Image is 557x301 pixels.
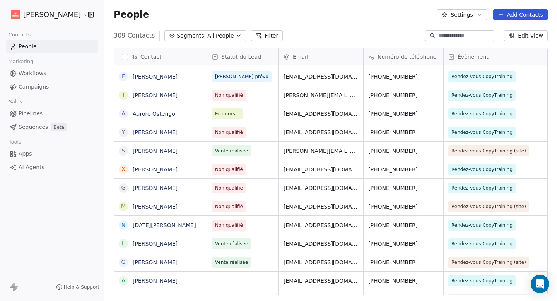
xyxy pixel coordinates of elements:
[293,53,308,61] span: Email
[19,123,48,131] span: Sequences
[6,67,98,80] a: Workflows
[368,128,439,136] span: [PHONE_NUMBER]
[5,96,26,108] span: Sales
[284,110,359,118] span: [EMAIL_ADDRESS][DOMAIN_NAME]
[284,203,359,210] span: [EMAIL_ADDRESS][DOMAIN_NAME]
[215,240,248,248] span: Vente réalisée
[368,110,439,118] span: [PHONE_NUMBER]
[133,241,178,247] a: [PERSON_NAME]
[221,53,261,61] span: Statut du Lead
[133,129,178,135] a: [PERSON_NAME]
[9,8,82,21] button: [PERSON_NAME]
[64,284,99,290] span: Help & Support
[5,29,34,41] span: Contacts
[6,121,98,133] a: SequencesBeta
[133,222,196,228] a: [DATE][PERSON_NAME]
[451,128,513,136] span: Rendez-vous CopyTraining
[368,184,439,192] span: [PHONE_NUMBER]
[6,107,98,120] a: Pipelines
[284,147,359,155] span: [PERSON_NAME][EMAIL_ADDRESS][PERSON_NAME][DOMAIN_NAME]
[458,53,489,61] span: Évènement
[284,91,359,99] span: [PERSON_NAME][EMAIL_ADDRESS][DOMAIN_NAME]
[121,109,125,118] div: A
[451,258,526,266] span: Rendez-vous CopyTraining (site)
[122,239,125,248] div: L
[133,278,178,284] a: [PERSON_NAME]
[6,80,98,93] a: Campaigns
[51,123,67,131] span: Beta
[207,48,278,65] div: Statut du Lead
[19,150,32,158] span: Apps
[11,10,20,19] img: Logo-Copy-Training.jpeg
[504,30,548,41] button: Edit View
[19,163,44,171] span: AI Agents
[133,111,175,117] a: Aurore Ostengo
[215,73,268,80] span: [PERSON_NAME] prévu
[364,48,443,65] div: Numéro de téléphone
[284,277,359,285] span: [EMAIL_ADDRESS][DOMAIN_NAME]
[121,221,125,229] div: N
[177,32,206,40] span: Segments:
[122,72,125,80] div: F
[19,83,49,91] span: Campaigns
[114,31,155,40] span: 309 Contacts
[114,48,207,65] div: Contact
[133,259,178,265] a: [PERSON_NAME]
[284,258,359,266] span: [EMAIL_ADDRESS][DOMAIN_NAME]
[368,73,439,80] span: [PHONE_NUMBER]
[133,204,178,210] a: [PERSON_NAME]
[451,147,526,155] span: Rendez-vous CopyTraining (site)
[215,147,248,155] span: Vente réalisée
[451,221,513,229] span: Rendez-vous CopyTraining
[133,92,178,98] a: [PERSON_NAME]
[451,203,526,210] span: Rendez-vous CopyTraining (site)
[5,136,24,148] span: Tools
[19,43,37,51] span: People
[215,110,239,118] span: En cours...
[123,91,124,99] div: I
[451,166,513,173] span: Rendez-vous CopyTraining
[122,128,125,136] div: Y
[531,275,549,293] div: Open Intercom Messenger
[6,161,98,174] a: AI Agents
[215,128,243,136] span: Non qualifié
[368,166,439,173] span: [PHONE_NUMBER]
[133,74,178,80] a: [PERSON_NAME]
[133,185,178,191] a: [PERSON_NAME]
[121,165,125,173] div: X
[215,221,243,229] span: Non qualifié
[23,10,81,20] span: [PERSON_NAME]
[140,53,161,61] span: Contact
[493,9,548,20] button: Add Contacts
[451,240,513,248] span: Rendez-vous CopyTraining
[215,203,243,210] span: Non qualifié
[6,40,98,53] a: People
[215,258,248,266] span: Vente réalisée
[215,166,243,173] span: Non qualifié
[121,184,126,192] div: G
[207,32,234,40] span: All People
[56,284,99,290] a: Help & Support
[284,166,359,173] span: [EMAIL_ADDRESS][DOMAIN_NAME]
[444,48,557,65] div: Évènement
[451,73,513,80] span: Rendez-vous CopyTraining
[215,184,243,192] span: Non qualifié
[368,240,439,248] span: [PHONE_NUMBER]
[5,56,37,67] span: Marketing
[284,221,359,229] span: [EMAIL_ADDRESS][DOMAIN_NAME]
[19,109,43,118] span: Pipelines
[284,73,359,80] span: [EMAIL_ADDRESS][DOMAIN_NAME]
[451,184,513,192] span: Rendez-vous CopyTraining
[378,53,436,61] span: Numéro de téléphone
[133,148,178,154] a: [PERSON_NAME]
[284,240,359,248] span: [EMAIL_ADDRESS][DOMAIN_NAME]
[368,277,439,285] span: [PHONE_NUMBER]
[368,147,439,155] span: [PHONE_NUMBER]
[368,203,439,210] span: [PHONE_NUMBER]
[251,30,283,41] button: Filter
[451,277,513,285] span: Rendez-vous CopyTraining
[279,48,363,65] div: Email
[284,184,359,192] span: [EMAIL_ADDRESS][DOMAIN_NAME]
[121,258,126,266] div: G
[368,258,439,266] span: [PHONE_NUMBER]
